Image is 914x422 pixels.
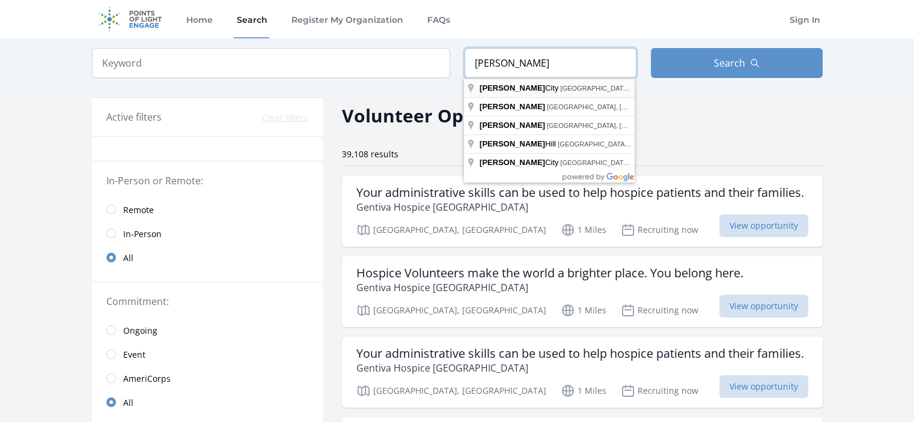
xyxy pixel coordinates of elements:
[92,246,323,270] a: All
[480,102,545,111] span: [PERSON_NAME]
[342,148,398,160] span: 39,108 results
[547,103,688,110] span: [GEOGRAPHIC_DATA], [GEOGRAPHIC_DATA]
[92,197,323,222] a: Remote
[480,158,545,167] span: [PERSON_NAME]
[123,373,171,385] span: AmeriCorps
[356,223,546,237] p: [GEOGRAPHIC_DATA], [GEOGRAPHIC_DATA]
[92,318,323,342] a: Ongoing
[561,223,606,237] p: 1 Miles
[560,85,701,92] span: [GEOGRAPHIC_DATA], [GEOGRAPHIC_DATA]
[342,176,823,247] a: Your administrative skills can be used to help hospice patients and their families. Gentiva Hospi...
[106,173,308,188] legend: In-Person or Remote:
[561,303,606,318] p: 1 Miles
[480,83,560,92] span: City
[123,397,133,409] span: All
[714,56,745,70] span: Search
[123,228,162,240] span: In-Person
[106,110,162,124] h3: Active filters
[621,223,698,237] p: Recruiting now
[547,122,688,129] span: [GEOGRAPHIC_DATA], [GEOGRAPHIC_DATA]
[561,384,606,398] p: 1 Miles
[356,384,546,398] p: [GEOGRAPHIC_DATA], [GEOGRAPHIC_DATA]
[123,204,154,216] span: Remote
[123,349,145,361] span: Event
[480,121,545,130] span: [PERSON_NAME]
[342,256,823,327] a: Hospice Volunteers make the world a brighter place. You belong here. Gentiva Hospice [GEOGRAPHIC_...
[356,185,804,200] h3: Your administrative skills can be used to help hospice patients and their families.
[480,158,560,167] span: City
[465,48,636,78] input: Location
[92,222,323,246] a: In-Person
[621,303,698,318] p: Recruiting now
[92,48,450,78] input: Keyword
[92,342,323,366] a: Event
[651,48,823,78] button: Search
[92,390,323,414] a: All
[356,280,743,295] p: Gentiva Hospice [GEOGRAPHIC_DATA]
[262,112,308,124] button: Clear filters
[719,295,808,318] span: View opportunity
[480,139,545,148] span: [PERSON_NAME]
[480,83,545,92] span: [PERSON_NAME]
[558,140,699,148] span: [GEOGRAPHIC_DATA], [GEOGRAPHIC_DATA]
[480,139,558,148] span: Hill
[342,102,565,129] h2: Volunteer Opportunities
[560,159,701,166] span: [GEOGRAPHIC_DATA], [GEOGRAPHIC_DATA]
[719,214,808,237] span: View opportunity
[719,375,808,398] span: View opportunity
[123,252,133,264] span: All
[356,346,804,361] h3: Your administrative skills can be used to help hospice patients and their families.
[356,303,546,318] p: [GEOGRAPHIC_DATA], [GEOGRAPHIC_DATA]
[106,294,308,309] legend: Commitment:
[92,366,323,390] a: AmeriCorps
[342,337,823,408] a: Your administrative skills can be used to help hospice patients and their families. Gentiva Hospi...
[621,384,698,398] p: Recruiting now
[356,200,804,214] p: Gentiva Hospice [GEOGRAPHIC_DATA]
[356,266,743,280] h3: Hospice Volunteers make the world a brighter place. You belong here.
[356,361,804,375] p: Gentiva Hospice [GEOGRAPHIC_DATA]
[123,325,157,337] span: Ongoing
